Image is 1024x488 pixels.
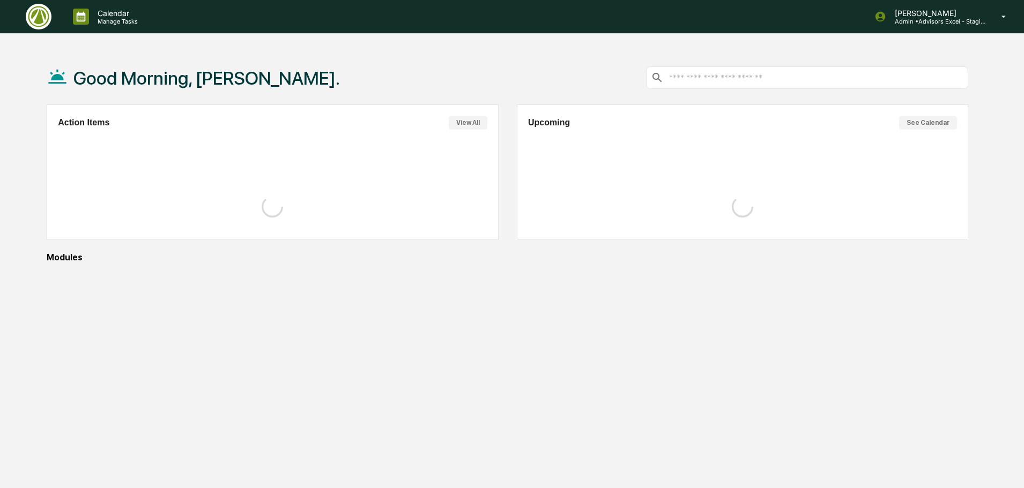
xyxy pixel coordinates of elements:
[47,252,968,262] div: Modules
[89,9,143,18] p: Calendar
[73,67,340,89] h1: Good Morning, [PERSON_NAME].
[26,4,51,29] img: logo
[89,18,143,25] p: Manage Tasks
[886,9,986,18] p: [PERSON_NAME]
[899,116,957,130] button: See Calendar
[886,18,986,25] p: Admin • Advisors Excel - Staging
[449,116,487,130] button: View All
[58,118,109,127] h2: Action Items
[528,118,570,127] h2: Upcoming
